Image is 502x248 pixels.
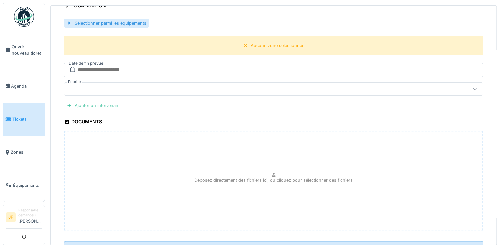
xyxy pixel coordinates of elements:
[64,19,149,28] div: Sélectionner parmi les équipements
[12,116,42,122] span: Tickets
[6,208,42,229] a: JF Responsable demandeur[PERSON_NAME]
[64,117,102,128] div: Documents
[194,177,353,183] p: Déposez directement des fichiers ici, ou cliquez pour sélectionner des fichiers
[3,70,45,103] a: Agenda
[67,79,82,85] label: Priorité
[3,30,45,70] a: Ouvrir nouveau ticket
[3,103,45,136] a: Tickets
[3,136,45,169] a: Zones
[6,212,16,222] li: JF
[12,44,42,56] span: Ouvrir nouveau ticket
[68,60,104,67] label: Date de fin prévue
[14,7,34,27] img: Badge_color-CXgf-gQk.svg
[3,169,45,202] a: Équipements
[11,83,42,89] span: Agenda
[251,42,304,49] div: Aucune zone sélectionnée
[11,149,42,155] span: Zones
[13,182,42,188] span: Équipements
[64,101,122,110] div: Ajouter un intervenant
[18,208,42,218] div: Responsable demandeur
[18,208,42,227] li: [PERSON_NAME]
[64,1,106,12] div: Localisation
